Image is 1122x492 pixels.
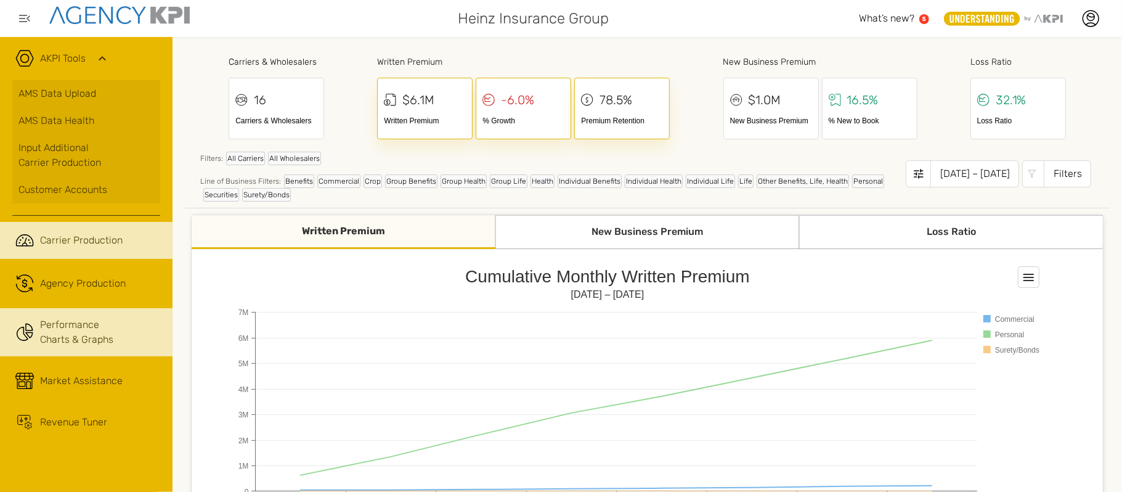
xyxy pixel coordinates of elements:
[859,12,914,24] span: What’s new?
[995,346,1039,355] text: Surety/Bonds
[1044,160,1091,187] div: Filters
[501,91,534,109] div: -6.0%
[482,115,564,126] div: % Growth
[571,289,644,300] text: [DATE] – [DATE]
[384,115,466,126] div: Written Premium
[458,7,609,30] span: Heinz Insurance Group
[847,91,879,109] div: 16.5%
[495,215,799,249] div: New Business Premium
[799,215,1103,249] div: Loss Ratio
[18,182,154,197] div: Customer Accounts
[600,91,632,109] div: 78.5%
[12,80,160,107] a: AMS Data Upload
[40,374,123,388] div: Market Assistance
[12,107,160,134] a: AMS Data Health
[995,315,1035,324] text: Commercial
[1022,160,1091,187] button: Filters
[581,115,663,126] div: Premium Retention
[730,115,812,126] div: New Business Premium
[995,330,1024,339] text: Personal
[723,55,917,68] div: New Business Premium
[364,174,382,188] div: Crop
[40,415,107,430] div: Revenue Tuner
[49,6,190,24] img: agencykpi-logo-550x69-2d9e3fa8.png
[919,14,929,24] a: 5
[531,174,555,188] div: Health
[12,176,160,203] a: Customer Accounts
[829,115,911,126] div: % New to Book
[40,233,123,248] span: Carrier Production
[254,91,266,109] div: 16
[852,174,884,188] div: Personal
[996,91,1026,109] div: 32.1%
[235,115,317,126] div: Carriers & Wholesalers
[238,437,249,446] text: 2M
[970,55,1066,68] div: Loss Ratio
[377,55,670,68] div: Written Premium
[12,134,160,176] a: Input AdditionalCarrier Production
[625,174,683,188] div: Individual Health
[317,174,360,188] div: Commercial
[40,276,126,291] div: Agency Production
[226,152,265,165] div: All Carriers
[40,51,86,66] a: AKPI Tools
[977,115,1059,126] div: Loss Ratio
[268,152,321,165] div: All Wholesalers
[238,462,249,471] text: 1M
[238,335,249,343] text: 6M
[385,174,437,188] div: Group Benefits
[200,152,906,171] div: Filters:
[192,215,495,249] div: Written Premium
[757,174,849,188] div: Other Benefits, Life, Health
[284,174,314,188] div: Benefits
[465,267,750,286] text: Cumulative Monthly Written Premium
[238,360,249,369] text: 5M
[749,91,781,109] div: $1.0M
[242,188,291,202] div: Surety/Bonds
[738,174,754,188] div: Life
[18,113,94,128] span: AMS Data Health
[906,160,1019,187] button: [DATE] – [DATE]
[930,160,1019,187] div: [DATE] – [DATE]
[441,174,487,188] div: Group Health
[686,174,735,188] div: Individual Life
[922,15,926,22] text: 5
[203,188,239,202] div: Securities
[229,55,324,68] div: Carriers & Wholesalers
[238,386,249,395] text: 4M
[200,174,906,202] div: Line of Business Filters:
[238,309,249,318] text: 7M
[558,174,622,188] div: Individual Benefits
[402,91,434,109] div: $6.1M
[238,411,249,420] text: 3M
[490,174,527,188] div: Group Life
